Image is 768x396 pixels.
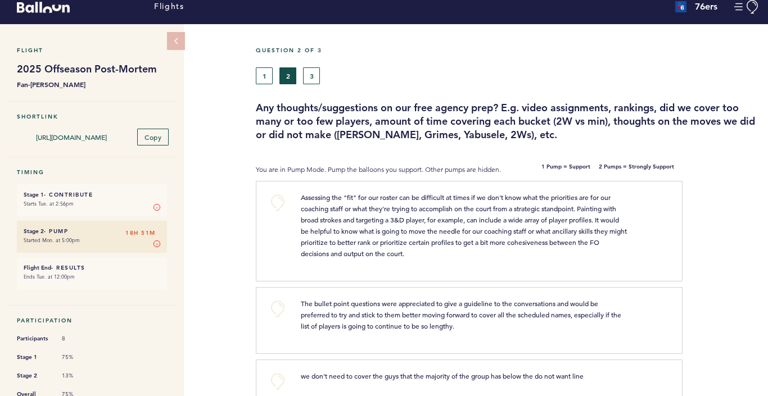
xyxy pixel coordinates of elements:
h6: - Contribute [24,191,160,198]
button: Copy [137,129,169,145]
b: 1 Pump = Support [541,164,590,175]
h3: Any thoughts/suggestions on our free agency prep? E.g. video assignments, rankings, did we cover ... [256,101,760,142]
h5: Timing [17,169,167,176]
span: The bullet point questions were appreciated to give a guideline to the conversations and would be... [301,299,623,330]
h5: Flight [17,47,167,54]
span: Stage 2 [17,370,51,381]
time: Ends Tue. at 12:00pm [24,273,75,280]
h1: 2025 Offseason Post-Mortem [17,62,167,76]
button: 1 [256,67,273,84]
small: Stage 1 [24,191,44,198]
a: Balloon [8,1,70,12]
h5: Question 2 of 3 [256,47,760,54]
span: we don't need to cover the guys that the majority of the group has below the do not want line [301,371,584,380]
span: 18H 51M [125,227,156,239]
a: Flights [154,1,184,13]
b: Fan-[PERSON_NAME] [17,79,167,90]
time: Starts Tue. at 2:56pm [24,200,74,207]
small: Flight End [24,264,51,271]
button: 3 [303,67,320,84]
button: 2 [279,67,296,84]
span: Stage 1 [17,352,51,363]
span: Copy [144,133,161,142]
svg: Balloon [17,2,70,13]
span: 8 [62,335,96,343]
span: Participants [17,333,51,344]
time: Started Mon. at 5:00pm [24,236,80,244]
h6: - Results [24,264,160,271]
b: 2 Pumps = Strongly Support [599,164,674,175]
span: 13% [62,372,96,380]
h5: Participation [17,317,167,324]
h6: - Pump [24,227,160,235]
p: You are in Pump Mode. Pump the balloons you support. Other pumps are hidden. [256,164,503,175]
h5: Shortlink [17,113,167,120]
span: Assessing the "fit" for our roster can be difficult at times if we don't know what the priorities... [301,193,629,258]
span: 75% [62,353,96,361]
small: Stage 2 [24,227,44,235]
